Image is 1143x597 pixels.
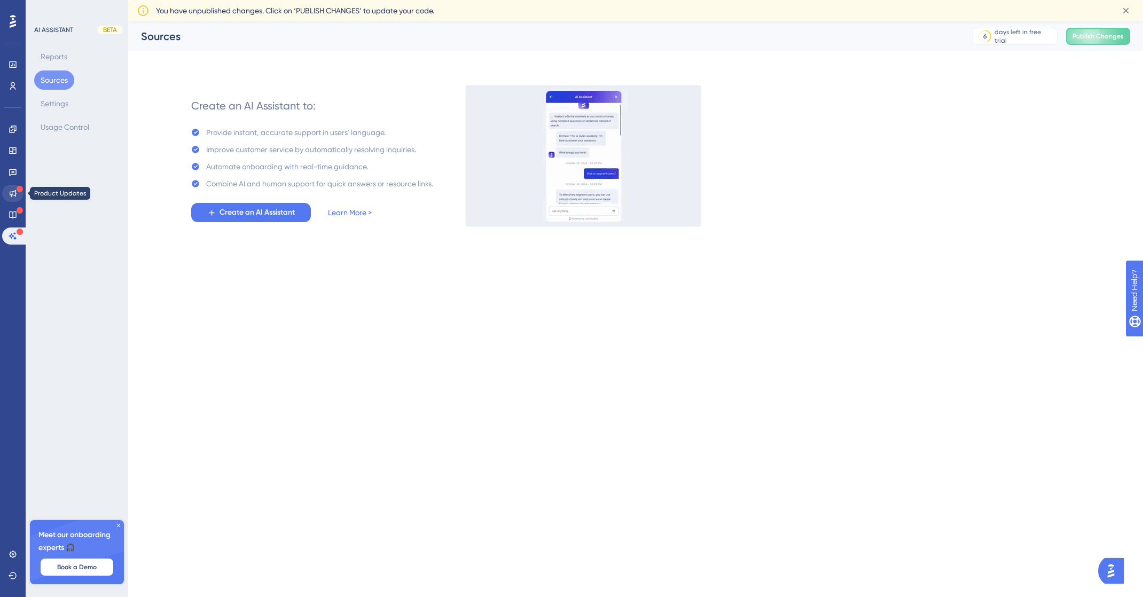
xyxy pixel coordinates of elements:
span: Publish Changes [1072,32,1124,41]
span: Book a Demo [57,563,97,571]
div: Provide instant, accurate support in users' language. [206,126,386,139]
button: Publish Changes [1066,28,1130,45]
button: Create an AI Assistant [191,203,311,222]
div: BETA [97,26,123,34]
span: Need Help? [25,3,67,15]
span: You have unpublished changes. Click on ‘PUBLISH CHANGES’ to update your code. [156,4,434,17]
div: days left in free trial [995,28,1054,45]
div: 6 [983,32,987,41]
span: Meet our onboarding experts 🎧 [38,529,115,554]
iframe: UserGuiding AI Assistant Launcher [1098,555,1130,587]
div: Improve customer service by automatically resolving inquiries. [206,143,416,156]
div: Create an AI Assistant to: [191,98,316,113]
div: Sources [141,29,945,44]
button: Sources [34,70,74,90]
button: Usage Control [34,117,96,137]
button: Settings [34,94,75,113]
button: Reports [34,47,74,66]
button: Book a Demo [41,559,113,576]
div: AI ASSISTANT [34,26,73,34]
img: 536038c8a6906fa413afa21d633a6c1c.gif [465,85,701,227]
span: Create an AI Assistant [220,206,295,219]
div: Combine AI and human support for quick answers or resource links. [206,177,433,190]
a: Learn More > [328,206,372,219]
div: Automate onboarding with real-time guidance. [206,160,368,173]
